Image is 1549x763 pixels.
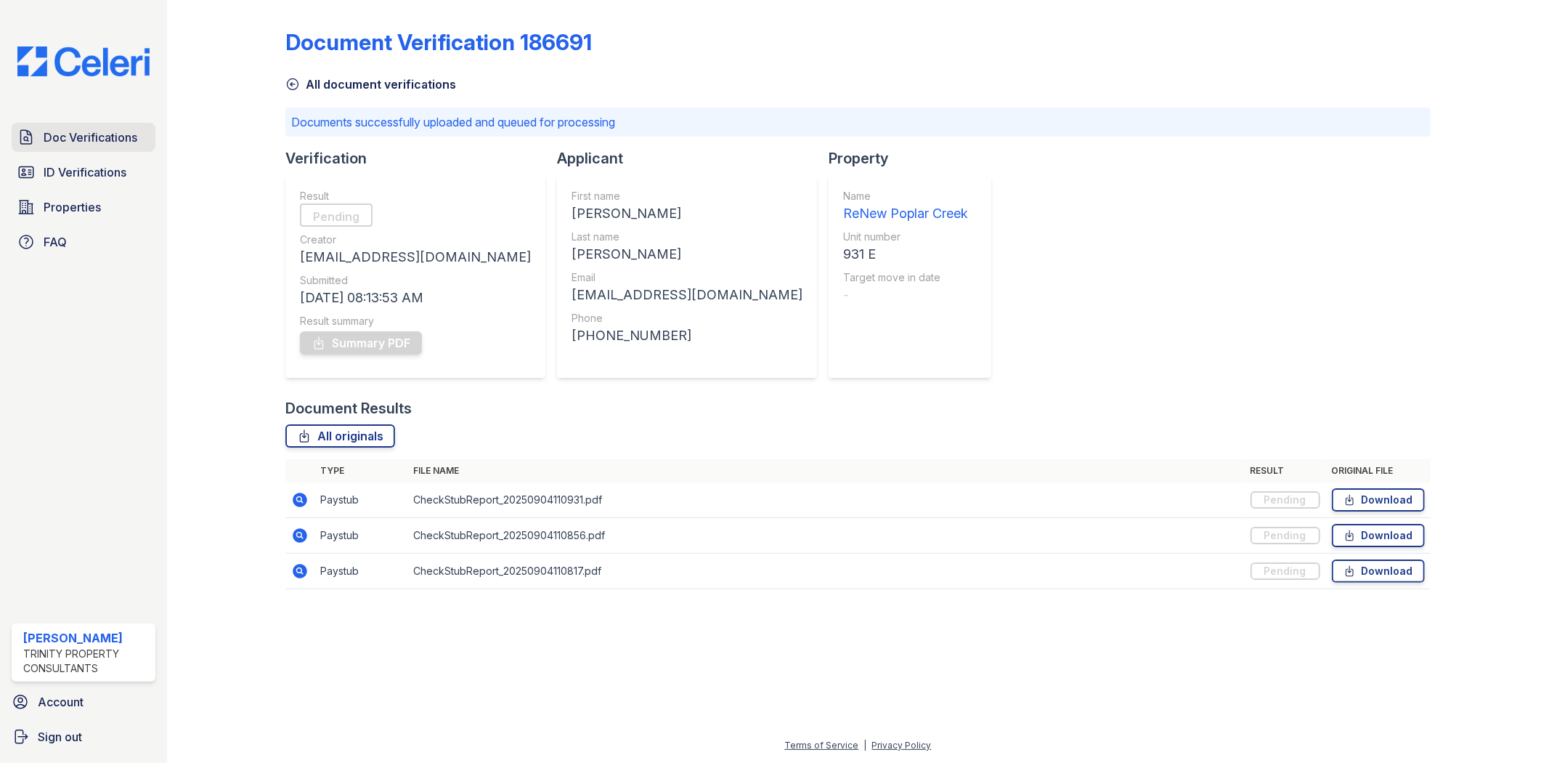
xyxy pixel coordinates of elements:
div: Property [829,148,1003,169]
div: Verification [285,148,557,169]
div: First name [572,189,802,203]
td: CheckStubReport_20250904110856.pdf [407,518,1244,554]
a: Properties [12,193,155,222]
div: Phone [572,311,802,326]
a: Download [1332,524,1425,547]
div: [PERSON_NAME] [572,244,802,265]
div: Result summary [300,314,531,328]
div: [PHONE_NUMBER] [572,326,802,346]
div: [EMAIL_ADDRESS][DOMAIN_NAME] [572,285,802,305]
div: ReNew Poplar Creek [843,203,968,224]
div: [PERSON_NAME] [572,203,802,224]
td: Paystub [314,518,407,554]
div: Document Results [285,398,412,419]
a: ID Verifications [12,158,155,187]
a: Terms of Service [785,740,859,751]
span: FAQ [44,233,67,251]
div: [DATE] 08:13:53 AM [300,288,531,308]
div: Unit number [843,230,968,244]
a: Privacy Policy [872,740,932,751]
div: Email [572,270,802,285]
th: Result [1245,459,1326,483]
a: Doc Verifications [12,123,155,152]
span: Doc Verifications [44,129,137,146]
div: Name [843,189,968,203]
div: [PERSON_NAME] [23,629,150,647]
th: Type [314,459,407,483]
div: 931 E [843,244,968,265]
th: Original file [1326,459,1431,483]
img: CE_Logo_Blue-a8612792a0a2168367f1c8372b55b34899dd931a85d93a1a3d3e32e68fde9ad4.png [6,47,161,76]
span: Properties [44,198,101,216]
a: Account [6,687,161,716]
div: Pending [300,203,373,227]
div: Submitted [300,273,531,288]
div: Applicant [557,148,829,169]
a: Download [1332,560,1425,583]
div: [EMAIL_ADDRESS][DOMAIN_NAME] [300,247,531,267]
div: Document Verification 186691 [285,29,592,55]
div: Pending [1251,491,1320,509]
td: Paystub [314,554,407,589]
span: ID Verifications [44,163,126,181]
span: Account [38,693,84,711]
td: CheckStubReport_20250904110817.pdf [407,554,1244,589]
div: - [843,285,968,305]
a: Download [1332,488,1425,512]
div: Last name [572,230,802,244]
div: | [864,740,867,751]
div: Result [300,189,531,203]
td: CheckStubReport_20250904110931.pdf [407,483,1244,518]
div: Pending [1251,562,1320,580]
a: All originals [285,424,395,448]
div: Pending [1251,527,1320,544]
div: Trinity Property Consultants [23,647,150,676]
a: All document verifications [285,76,456,93]
a: Name ReNew Poplar Creek [843,189,968,224]
a: FAQ [12,227,155,257]
div: Creator [300,233,531,247]
span: Sign out [38,728,82,746]
td: Paystub [314,483,407,518]
th: File name [407,459,1244,483]
div: Target move in date [843,270,968,285]
a: Sign out [6,722,161,751]
p: Documents successfully uploaded and queued for processing [291,113,1424,131]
